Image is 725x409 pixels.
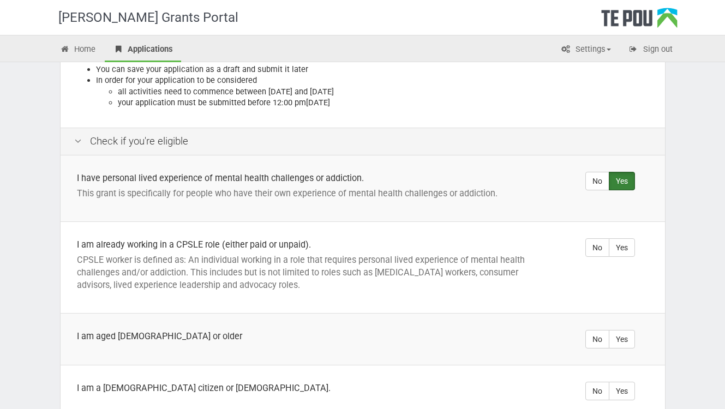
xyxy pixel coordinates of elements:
[609,382,635,400] label: Yes
[77,172,540,184] div: I have personal lived experience of mental health challenges or addiction.
[77,238,540,251] div: I am already working in a CPSLE role (either paid or unpaid).
[77,382,540,394] div: I am a [DEMOGRAPHIC_DATA] citizen or [DEMOGRAPHIC_DATA].
[61,128,665,155] div: Check if you're eligible
[553,38,619,62] a: Settings
[601,8,678,35] div: Te Pou Logo
[77,254,540,291] p: CPSLE worker is defined as: An individual working in a role that requires personal lived experien...
[585,172,609,190] label: No
[105,38,181,62] a: Applications
[96,75,651,109] li: In order for your application to be considered
[585,238,609,257] label: No
[96,64,651,75] li: You can save your application as a draft and submit it later
[77,330,540,342] div: I am aged [DEMOGRAPHIC_DATA] or older
[620,38,681,62] a: Sign out
[118,86,651,98] li: all activities need to commence between [DATE] and [DATE]
[609,330,635,348] label: Yes
[77,187,540,200] p: This grant is specifically for people who have their own experience of mental health challenges o...
[609,238,635,257] label: Yes
[585,382,609,400] label: No
[609,172,635,190] label: Yes
[585,330,609,348] label: No
[52,38,104,62] a: Home
[118,97,651,109] li: your application must be submitted before 12:00 pm[DATE]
